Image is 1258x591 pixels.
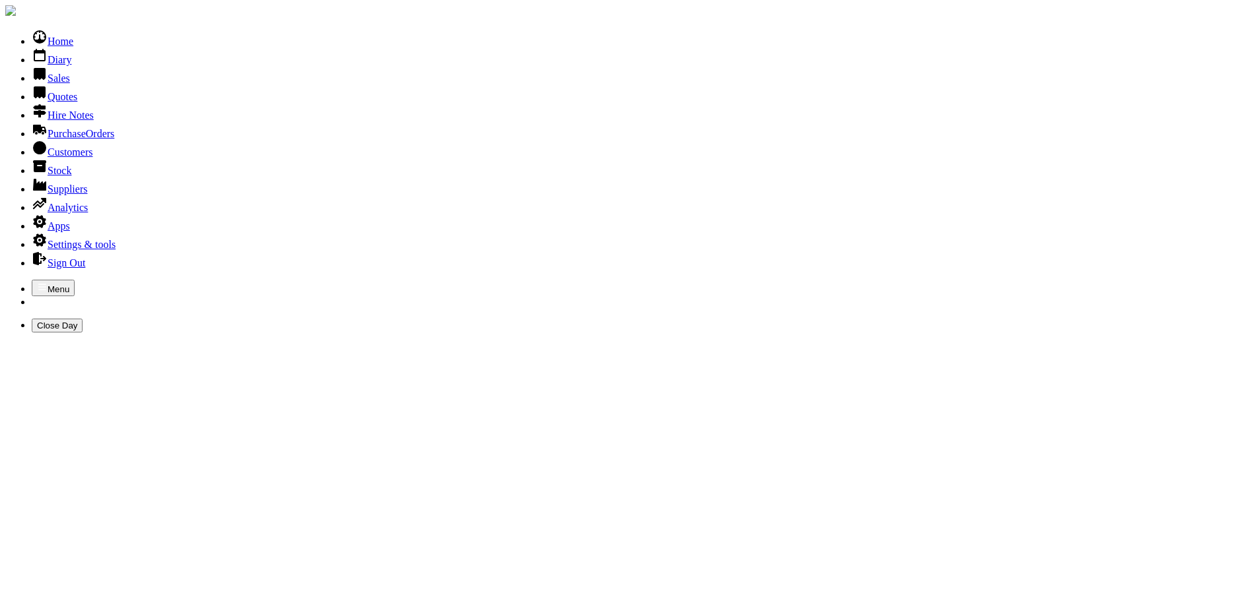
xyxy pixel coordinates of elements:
[32,202,88,213] a: Analytics
[32,183,87,195] a: Suppliers
[32,158,1253,177] li: Stock
[32,36,73,47] a: Home
[32,239,116,250] a: Settings & tools
[32,177,1253,195] li: Suppliers
[32,220,70,232] a: Apps
[5,5,16,16] img: companylogo.jpg
[32,165,71,176] a: Stock
[32,280,75,296] button: Menu
[32,128,114,139] a: PurchaseOrders
[32,73,70,84] a: Sales
[32,109,94,121] a: Hire Notes
[32,146,92,158] a: Customers
[32,257,85,268] a: Sign Out
[32,103,1253,121] li: Hire Notes
[32,54,71,65] a: Diary
[32,66,1253,84] li: Sales
[32,91,77,102] a: Quotes
[32,319,83,332] button: Close Day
